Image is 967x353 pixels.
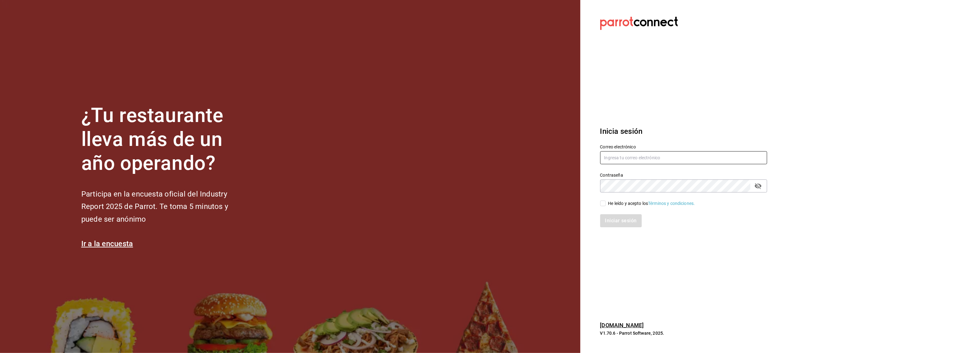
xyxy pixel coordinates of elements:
[600,173,767,178] label: Contraseña
[753,181,763,191] button: passwordField
[81,188,249,226] h2: Participa en la encuesta oficial del Industry Report 2025 de Parrot. Te toma 5 minutos y puede se...
[600,322,644,328] a: [DOMAIN_NAME]
[600,145,767,149] label: Correo electrónico
[81,104,249,175] h1: ¿Tu restaurante lleva más de un año operando?
[600,126,767,137] h3: Inicia sesión
[648,201,695,206] a: Términos y condiciones.
[608,200,695,207] div: He leído y acepto los
[600,151,767,164] input: Ingresa tu correo electrónico
[600,330,767,336] p: V1.70.6 - Parrot Software, 2025.
[81,239,133,248] a: Ir a la encuesta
